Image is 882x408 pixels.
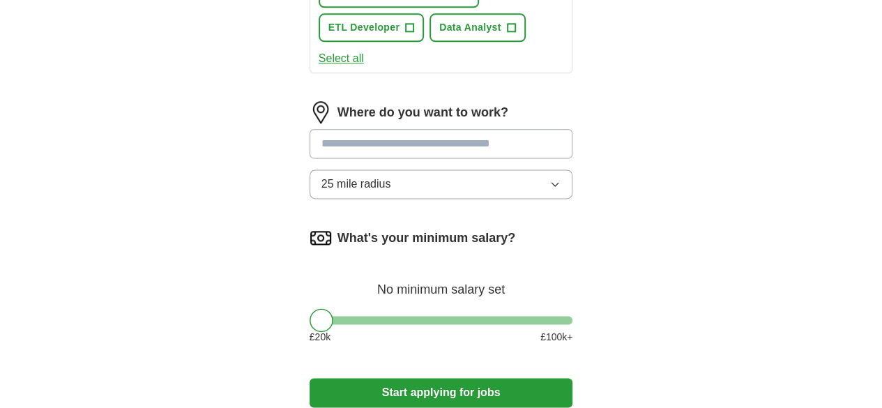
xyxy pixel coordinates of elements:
button: Start applying for jobs [310,378,573,407]
button: 25 mile radius [310,169,573,199]
span: Data Analyst [439,20,501,35]
img: location.png [310,101,332,123]
label: What's your minimum salary? [337,229,515,248]
button: Data Analyst [429,13,526,42]
span: 25 mile radius [321,176,391,192]
button: ETL Developer [319,13,424,42]
span: £ 20 k [310,330,330,345]
img: salary.png [310,227,332,249]
span: £ 100 k+ [540,330,572,345]
button: Select all [319,50,364,67]
div: No minimum salary set [310,266,573,299]
span: ETL Developer [328,20,400,35]
label: Where do you want to work? [337,103,508,122]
